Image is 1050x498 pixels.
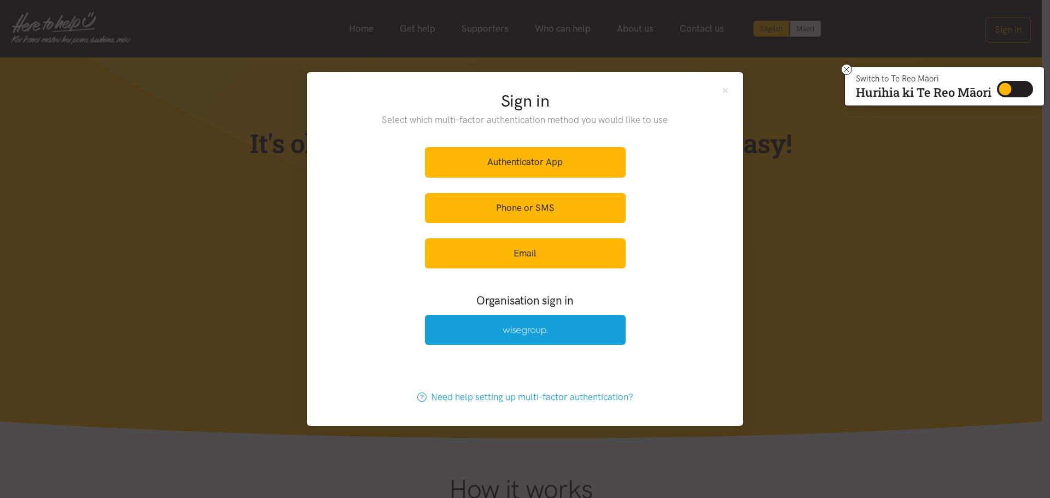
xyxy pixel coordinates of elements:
h3: Organisation sign in [395,292,655,308]
p: Hurihia ki Te Reo Māori [856,87,991,97]
h2: Sign in [360,90,691,113]
p: Select which multi-factor authentication method you would like to use [360,113,691,127]
a: Need help setting up multi-factor authentication? [406,382,645,412]
a: Authenticator App [425,147,626,177]
a: Email [425,238,626,268]
img: Wise Group [503,326,547,336]
button: Close [721,85,730,95]
a: Phone or SMS [425,193,626,223]
p: Switch to Te Reo Māori [856,75,991,82]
